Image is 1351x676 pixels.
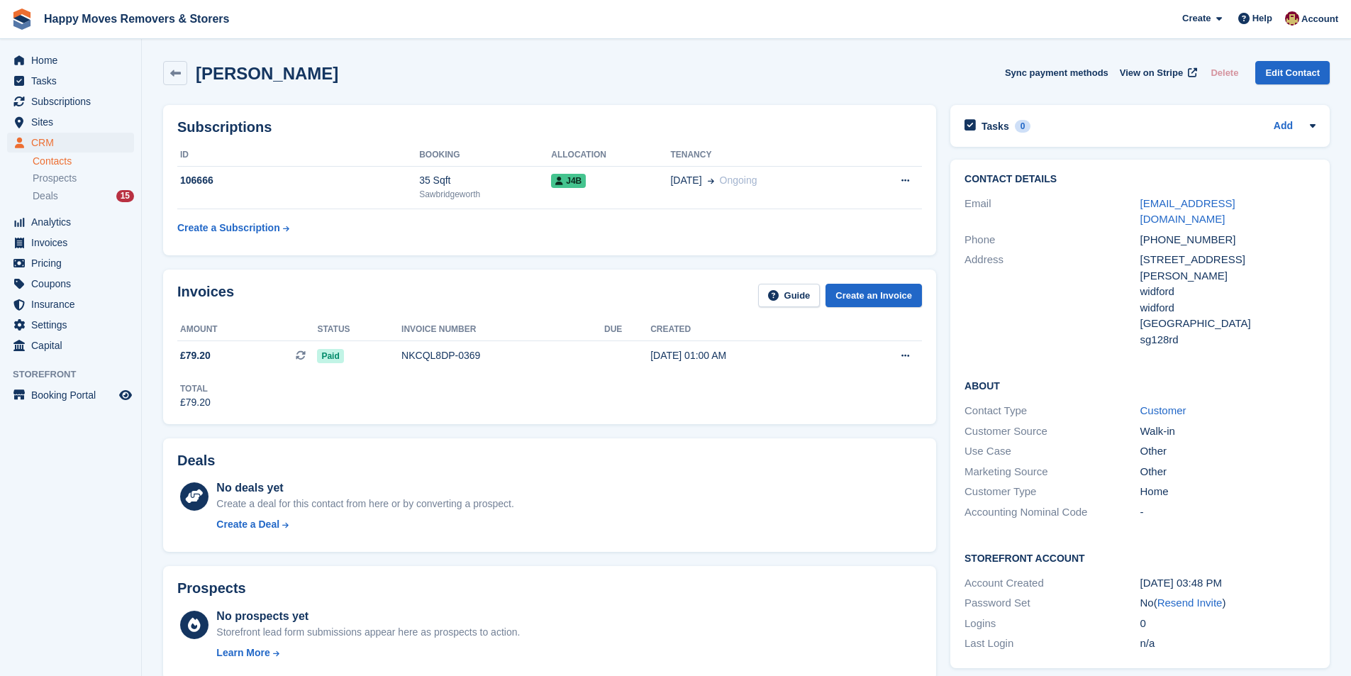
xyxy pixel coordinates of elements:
[196,64,338,83] h2: [PERSON_NAME]
[7,315,134,335] a: menu
[31,385,116,405] span: Booking Portal
[964,252,1140,348] div: Address
[1252,11,1272,26] span: Help
[982,120,1009,133] h2: Tasks
[31,133,116,153] span: CRM
[650,348,845,363] div: [DATE] 01:00 AM
[31,253,116,273] span: Pricing
[1015,120,1031,133] div: 0
[1140,284,1316,300] div: widford
[7,212,134,232] a: menu
[177,173,419,188] div: 106666
[1140,575,1316,592] div: [DATE] 03:48 PM
[758,284,821,307] a: Guide
[33,189,58,203] span: Deals
[401,318,604,341] th: Invoice number
[216,497,513,511] div: Create a deal for this contact from here or by converting a prospect.
[7,71,134,91] a: menu
[964,232,1140,248] div: Phone
[13,367,141,382] span: Storefront
[1157,597,1223,609] a: Resend Invite
[964,504,1140,521] div: Accounting Nominal Code
[33,155,134,168] a: Contacts
[1140,300,1316,316] div: widford
[177,215,289,241] a: Create a Subscription
[7,336,134,355] a: menu
[216,645,520,660] a: Learn More
[1301,12,1338,26] span: Account
[1140,232,1316,248] div: [PHONE_NUMBER]
[38,7,235,31] a: Happy Moves Removers & Storers
[1114,61,1200,84] a: View on Stripe
[964,196,1140,228] div: Email
[116,190,134,202] div: 15
[1205,61,1244,84] button: Delete
[177,284,234,307] h2: Invoices
[11,9,33,30] img: stora-icon-8386f47178a22dfd0bd8f6a31ec36ba5ce8667c1dd55bd0f319d3a0aa187defe.svg
[964,550,1316,565] h2: Storefront Account
[31,212,116,232] span: Analytics
[1140,197,1235,226] a: [EMAIL_ADDRESS][DOMAIN_NAME]
[180,348,211,363] span: £79.20
[964,484,1140,500] div: Customer Type
[964,378,1316,392] h2: About
[419,144,551,167] th: Booking
[216,608,520,625] div: No prospects yet
[1255,61,1330,84] a: Edit Contact
[964,423,1140,440] div: Customer Source
[216,480,513,497] div: No deals yet
[825,284,922,307] a: Create an Invoice
[180,382,211,395] div: Total
[1140,504,1316,521] div: -
[1140,595,1316,611] div: No
[216,517,513,532] a: Create a Deal
[177,144,419,167] th: ID
[31,233,116,253] span: Invoices
[317,349,343,363] span: Paid
[670,144,857,167] th: Tenancy
[964,575,1140,592] div: Account Created
[1140,464,1316,480] div: Other
[7,274,134,294] a: menu
[31,92,116,111] span: Subscriptions
[964,443,1140,460] div: Use Case
[216,645,269,660] div: Learn More
[1140,332,1316,348] div: sg128rd
[1140,404,1186,416] a: Customer
[670,173,701,188] span: [DATE]
[1274,118,1293,135] a: Add
[177,221,280,236] div: Create a Subscription
[1182,11,1211,26] span: Create
[1140,616,1316,632] div: 0
[551,174,586,188] span: J4B
[31,315,116,335] span: Settings
[177,580,246,597] h2: Prospects
[1140,636,1316,652] div: n/a
[1140,316,1316,332] div: [GEOGRAPHIC_DATA]
[7,233,134,253] a: menu
[216,517,279,532] div: Create a Deal
[117,387,134,404] a: Preview store
[1140,484,1316,500] div: Home
[964,595,1140,611] div: Password Set
[650,318,845,341] th: Created
[31,71,116,91] span: Tasks
[33,171,134,186] a: Prospects
[604,318,650,341] th: Due
[7,253,134,273] a: menu
[1285,11,1299,26] img: Steven Fry
[33,172,77,185] span: Prospects
[7,50,134,70] a: menu
[1120,66,1183,80] span: View on Stripe
[177,453,215,469] h2: Deals
[1005,61,1108,84] button: Sync payment methods
[1140,443,1316,460] div: Other
[7,112,134,132] a: menu
[7,294,134,314] a: menu
[180,395,211,410] div: £79.20
[720,174,757,186] span: Ongoing
[1154,597,1226,609] span: ( )
[7,133,134,153] a: menu
[964,636,1140,652] div: Last Login
[401,348,604,363] div: NKCQL8DP-0369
